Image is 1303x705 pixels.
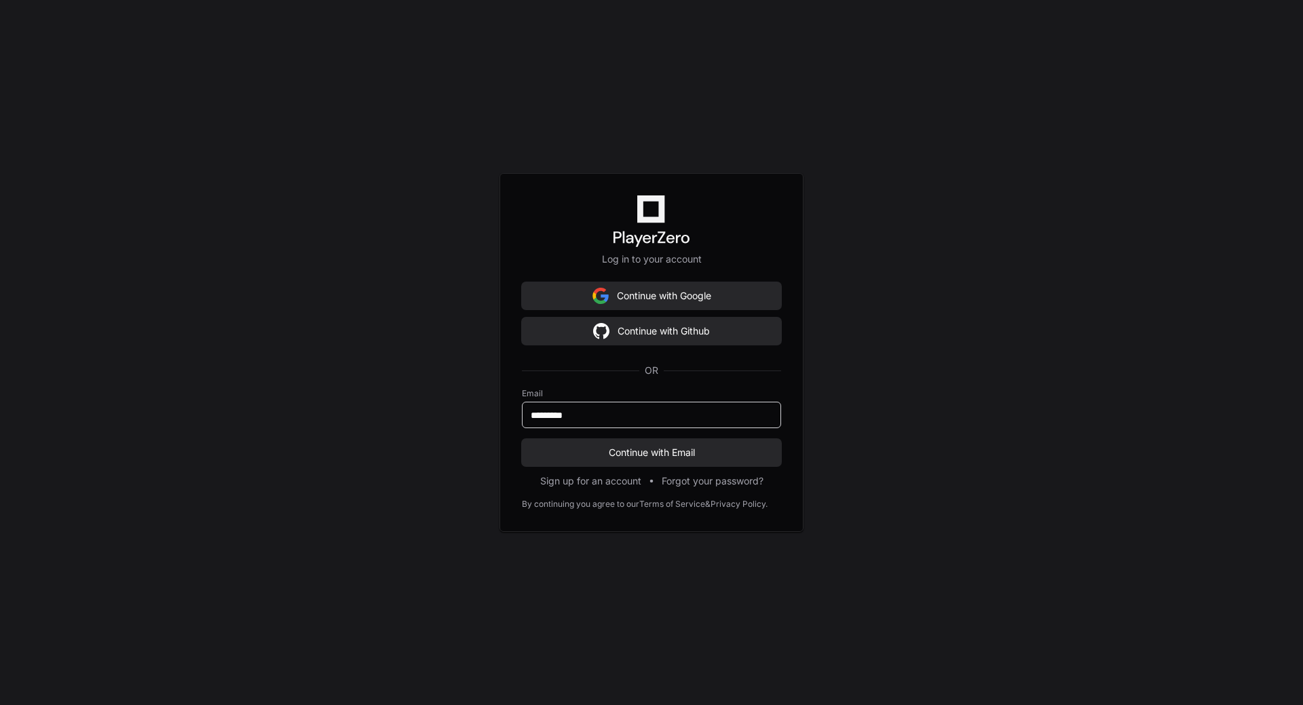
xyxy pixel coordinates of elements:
span: Continue with Email [522,446,781,459]
div: & [705,499,711,510]
div: By continuing you agree to our [522,499,639,510]
button: Continue with Google [522,282,781,309]
img: Sign in with google [593,318,609,345]
label: Email [522,388,781,399]
button: Continue with Email [522,439,781,466]
button: Forgot your password? [662,474,763,488]
a: Terms of Service [639,499,705,510]
button: Sign up for an account [540,474,641,488]
button: Continue with Github [522,318,781,345]
img: Sign in with google [592,282,609,309]
p: Log in to your account [522,252,781,266]
a: Privacy Policy. [711,499,768,510]
span: OR [639,364,664,377]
